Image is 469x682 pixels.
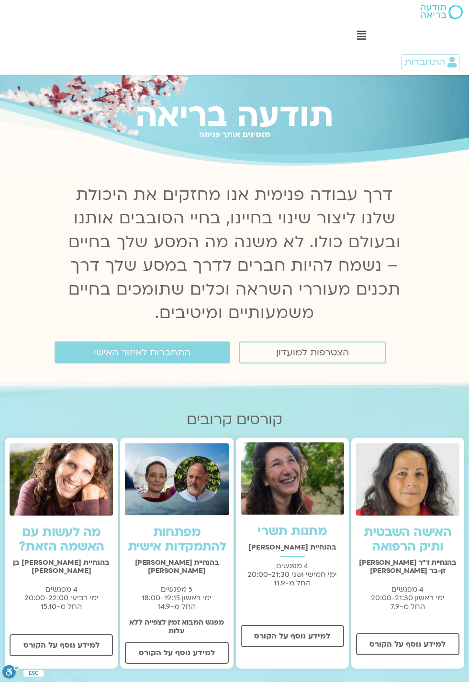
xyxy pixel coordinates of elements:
img: תודעה בריאה [421,5,463,19]
p: 5 מפגשים ימי ראשון 18:00-19:15 [125,585,228,611]
span: למידע נוסף על הקורס [23,641,100,649]
p: 4 מפגשים ימי חמישי ושני 20:00-21:30 החל מ-11.9 [241,561,344,587]
h2: בהנחיית [PERSON_NAME] בן [PERSON_NAME] [10,559,113,575]
a: התחברות [402,54,459,70]
a: מה לעשות עם האשמה הזאת? [19,524,104,555]
a: למידע נוסף על הקורס [356,633,459,655]
a: למידע נוסף על הקורס [125,642,228,664]
a: האישה השבטית ותיק הרפואה [364,524,451,555]
a: למידע נוסף על הקורס [10,634,113,656]
span: הצטרפות למועדון [276,347,349,358]
span: למידע נוסף על הקורס [254,632,330,640]
span: החל מ-14.9 [157,602,196,611]
a: התחברות לאיזור האישי [55,341,230,363]
span: התחברות לאיזור האישי [94,347,190,358]
a: למידע נוסף על הקורס [241,625,344,647]
h2: בהנחיית ד"ר [PERSON_NAME] זן-בר [PERSON_NAME] [356,559,459,575]
a: מפתחות להתמקדות אישית [128,524,226,555]
p: דרך עבודה פנימית אנו מחזקים את היכולת שלנו ליצור שינוי בחיינו, בחיי הסובבים אותנו ובעולם כולו. לא... [63,183,406,325]
span: למידע נוסף על הקורס [139,649,215,657]
h2: קורסים קרובים [5,411,464,428]
h2: בהנחיית [PERSON_NAME] [241,543,344,551]
span: למידע נוסף על הקורס [369,640,446,649]
a: הצטרפות למועדון [239,341,386,363]
strong: מפגש המבוא זמין לצפייה ללא עלות [129,617,224,636]
span: החל מ-7.9 [391,602,425,611]
p: 4 מפגשים ימי ראשון 20:00-21:30 [356,585,459,611]
a: מתנות תשרי [257,523,327,540]
h2: בהנחיית [PERSON_NAME] [PERSON_NAME] [125,559,228,575]
p: 4 מפגשים ימי רביעי 20:00-22:00 החל מ-15.10 [10,585,113,611]
span: התחברות [404,57,445,67]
